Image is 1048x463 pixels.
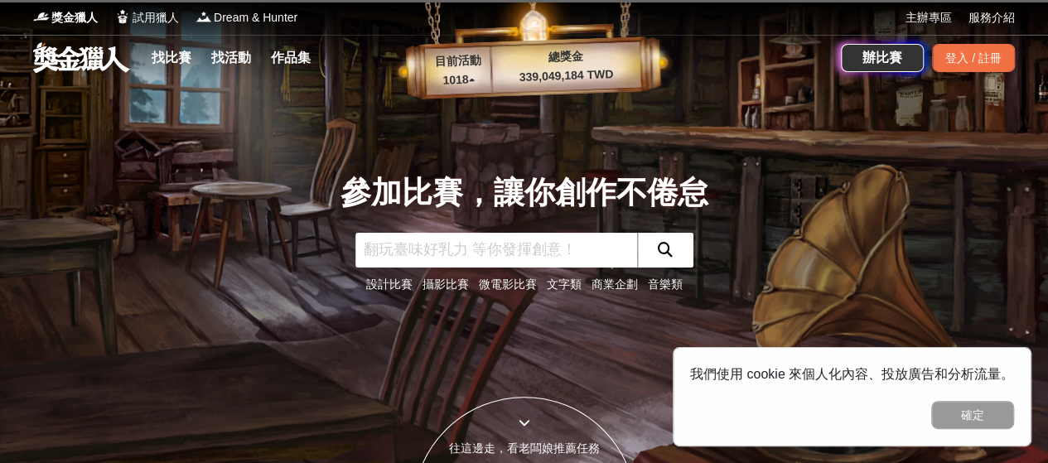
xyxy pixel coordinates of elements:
[33,8,50,25] img: Logo
[931,401,1014,429] button: 確定
[592,277,638,291] a: 商業企劃
[366,277,413,291] a: 設計比賽
[196,8,212,25] img: Logo
[423,277,469,291] a: 攝影比賽
[648,277,683,291] a: 音樂類
[114,8,131,25] img: Logo
[547,277,582,291] a: 文字類
[196,9,297,27] a: LogoDream & Hunter
[264,46,317,70] a: 作品集
[424,51,491,71] p: 目前活動
[355,233,637,268] input: 翻玩臺味好乳力 等你發揮創意！
[491,65,641,87] p: 339,049,184 TWD
[205,46,258,70] a: 找活動
[490,46,640,68] p: 總獎金
[425,70,492,90] p: 1018 ▴
[479,277,537,291] a: 微電影比賽
[932,44,1015,72] div: 登入 / 註冊
[413,440,635,457] div: 往這邊走，看老闆娘推薦任務
[33,9,98,27] a: Logo獎金獵人
[340,170,708,216] div: 參加比賽，讓你創作不倦怠
[906,9,952,27] a: 主辦專區
[51,9,98,27] span: 獎金獵人
[145,46,198,70] a: 找比賽
[133,9,179,27] span: 試用獵人
[841,44,924,72] a: 辦比賽
[114,9,179,27] a: Logo試用獵人
[690,367,1014,381] span: 我們使用 cookie 來個人化內容、投放廣告和分析流量。
[968,9,1015,27] a: 服務介紹
[214,9,297,27] span: Dream & Hunter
